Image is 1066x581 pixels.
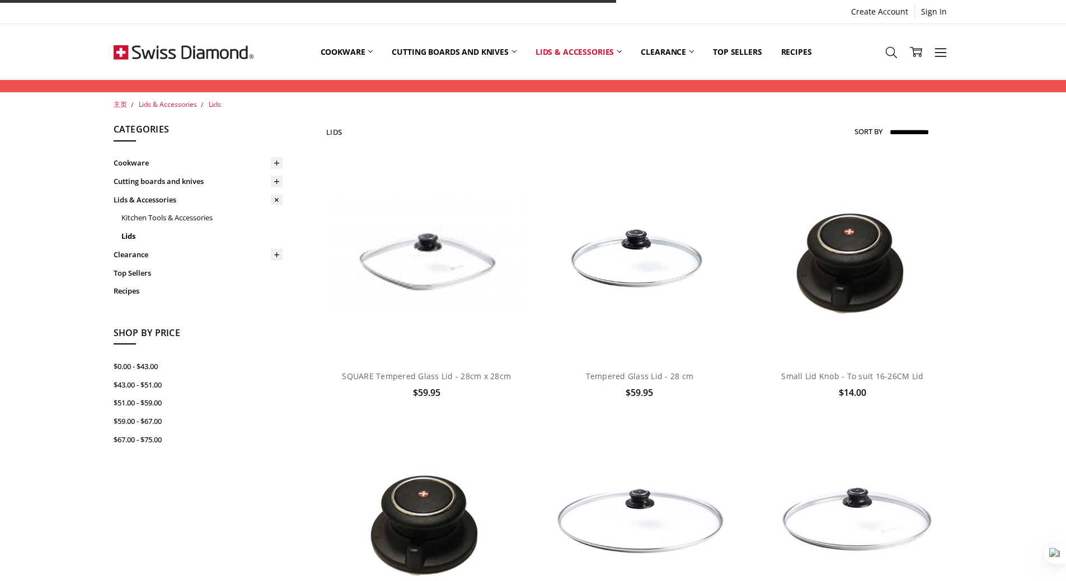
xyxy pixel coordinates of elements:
[114,412,283,431] a: $59.00 - $67.00
[114,100,127,109] a: 主页
[114,191,283,209] a: Lids & Accessories
[342,371,511,381] a: SQUARE Tempered Glass Lid - 28cm x 28cm
[326,161,527,360] img: SQUARE Tempered Glass Lid - 28cm x 28cm
[114,357,283,376] a: $0.00 - $43.00
[114,24,253,80] img: Free Shipping On Every Order
[839,386,866,399] span: $14.00
[121,227,283,245] a: Lids
[209,100,221,109] a: Lids
[772,27,821,77] a: Recipes
[114,282,283,300] a: Recipes
[114,326,283,345] h5: Shop By Price
[631,27,703,77] a: Clearance
[114,245,283,264] a: Clearance
[915,4,953,20] a: Sign In
[114,376,283,394] a: $43.00 - $51.00
[326,127,342,136] h1: Lids
[539,198,740,323] img: Tempered Glass Lid - 28 cm
[311,27,383,77] a: Cookware
[413,386,440,399] span: $59.95
[139,100,197,109] a: Lids & Accessories
[326,160,527,360] a: SQUARE Tempered Glass Lid - 28cm x 28cm
[114,431,283,449] a: $67.00 - $75.00
[703,27,771,77] a: Top Sellers
[586,371,694,381] a: Tempered Glass Lid - 28 cm
[539,160,740,360] a: Tempered Glass Lid - 28 cm
[771,160,934,360] img: Small Lid Knob - To suit 16-26CM Lid
[114,394,283,412] a: $51.00 - $59.00
[382,27,526,77] a: Cutting boards and knives
[526,27,631,77] a: Lids & Accessories
[854,122,882,140] label: Sort By
[845,4,914,20] a: Create Account
[626,386,653,399] span: $59.95
[114,172,283,191] a: Cutting boards and knives
[752,160,952,360] a: Small Lid Knob - To suit 16-26CM Lid
[781,371,923,381] a: Small Lid Knob - To suit 16-26CM Lid
[121,209,283,227] a: Kitchen Tools & Accessories
[114,264,283,282] a: Top Sellers
[114,154,283,172] a: Cookware
[114,122,283,141] h5: Categories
